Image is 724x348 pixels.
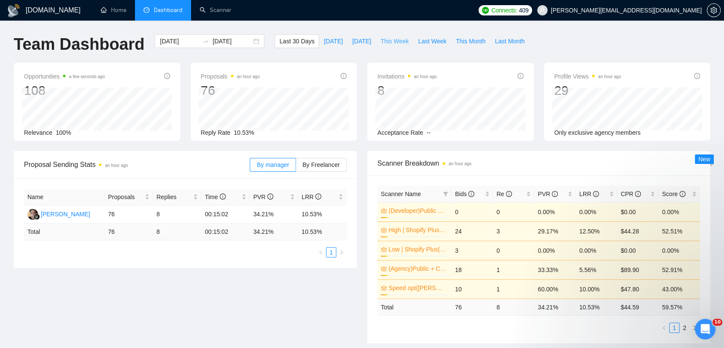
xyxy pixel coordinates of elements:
[414,74,437,79] time: an hour ago
[389,245,446,254] a: Low | Shopify Plus(Agency)
[101,6,126,14] a: homeHome
[669,323,679,333] li: 1
[318,250,323,255] span: left
[24,224,105,240] td: Total
[661,325,667,330] span: left
[490,34,529,48] button: Last Month
[427,129,431,136] span: --
[493,221,535,241] td: 3
[389,225,446,235] a: High | Shopify Plus(Agency)
[24,189,105,206] th: Name
[534,260,576,279] td: 33.33%
[237,74,260,79] time: an hour ago
[316,247,326,257] button: left
[164,73,170,79] span: info-circle
[257,161,289,168] span: By manager
[380,36,409,46] span: This Week
[377,299,452,315] td: Total
[339,250,344,255] span: right
[377,129,423,136] span: Acceptance Rate
[579,191,599,197] span: LRR
[105,163,128,168] time: an hour ago
[658,279,700,299] td: 43.00%
[381,227,387,233] span: crown
[493,241,535,260] td: 0
[253,194,273,200] span: PVR
[497,191,512,197] span: Re
[576,260,617,279] td: 5.56%
[234,129,254,136] span: 10.53%
[658,260,700,279] td: 52.91%
[534,241,576,260] td: 0.00%
[621,191,641,197] span: CPR
[376,34,413,48] button: This Week
[326,247,336,257] li: 1
[617,260,659,279] td: $89.90
[24,82,105,99] div: 108
[319,34,347,48] button: [DATE]
[205,194,225,200] span: Time
[617,202,659,221] td: $0.00
[690,323,700,333] li: Next Page
[69,74,105,79] time: a few seconds ago
[680,323,689,333] a: 2
[250,206,298,224] td: 34.21%
[518,73,524,79] span: info-circle
[452,299,493,315] td: 76
[598,74,621,79] time: an hour ago
[712,319,722,326] span: 10
[534,221,576,241] td: 29.17%
[534,202,576,221] td: 0.00%
[659,323,669,333] li: Previous Page
[441,188,450,200] span: filter
[275,34,319,48] button: Last 30 Days
[456,36,485,46] span: This Month
[200,6,231,14] a: searchScanner
[658,241,700,260] td: 0.00%
[692,325,697,330] span: right
[154,6,182,14] span: Dashboard
[34,214,40,220] img: gigradar-bm.png
[24,129,52,136] span: Relevance
[41,209,90,219] div: [PERSON_NAME]
[108,192,143,202] span: Proposals
[576,279,617,299] td: 10.00%
[670,323,679,333] a: 1
[707,3,721,17] button: setting
[220,194,226,200] span: info-circle
[690,323,700,333] button: right
[576,299,617,315] td: 10.53 %
[201,71,260,82] span: Proposals
[658,202,700,221] td: 0.00%
[326,248,336,257] a: 1
[302,194,321,200] span: LRR
[160,36,199,46] input: Start date
[659,323,669,333] button: left
[491,6,517,15] span: Connects:
[298,206,347,224] td: 10.53%
[534,299,576,315] td: 34.21 %
[679,323,690,333] li: 2
[593,191,599,197] span: info-circle
[201,129,230,136] span: Reply Rate
[418,36,446,46] span: Last Week
[534,279,576,299] td: 60.00%
[279,36,314,46] span: Last 30 Days
[617,221,659,241] td: $44.28
[482,7,489,14] img: upwork-logo.png
[679,191,685,197] span: info-circle
[105,224,153,240] td: 76
[336,247,347,257] button: right
[493,299,535,315] td: 8
[381,285,387,291] span: crown
[144,7,150,13] span: dashboard
[495,36,524,46] span: Last Month
[347,34,376,48] button: [DATE]
[212,36,251,46] input: End date
[336,247,347,257] li: Next Page
[316,247,326,257] li: Previous Page
[635,191,641,197] span: info-circle
[617,299,659,315] td: $ 44.59
[377,71,437,82] span: Invitations
[201,224,250,240] td: 00:15:02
